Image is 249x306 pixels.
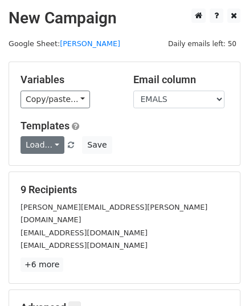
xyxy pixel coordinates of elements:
small: [EMAIL_ADDRESS][DOMAIN_NAME] [21,229,148,237]
span: Daily emails left: 50 [164,38,240,50]
a: Load... [21,136,64,154]
h5: Email column [133,74,229,86]
small: Google Sheet: [9,39,120,48]
a: Daily emails left: 50 [164,39,240,48]
a: [PERSON_NAME] [60,39,120,48]
a: +6 more [21,258,63,272]
small: [EMAIL_ADDRESS][DOMAIN_NAME] [21,241,148,250]
a: Templates [21,120,70,132]
button: Save [82,136,112,154]
h5: 9 Recipients [21,183,228,196]
iframe: Chat Widget [192,251,249,306]
h2: New Campaign [9,9,240,28]
a: Copy/paste... [21,91,90,108]
h5: Variables [21,74,116,86]
small: [PERSON_NAME][EMAIL_ADDRESS][PERSON_NAME][DOMAIN_NAME] [21,203,207,225]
